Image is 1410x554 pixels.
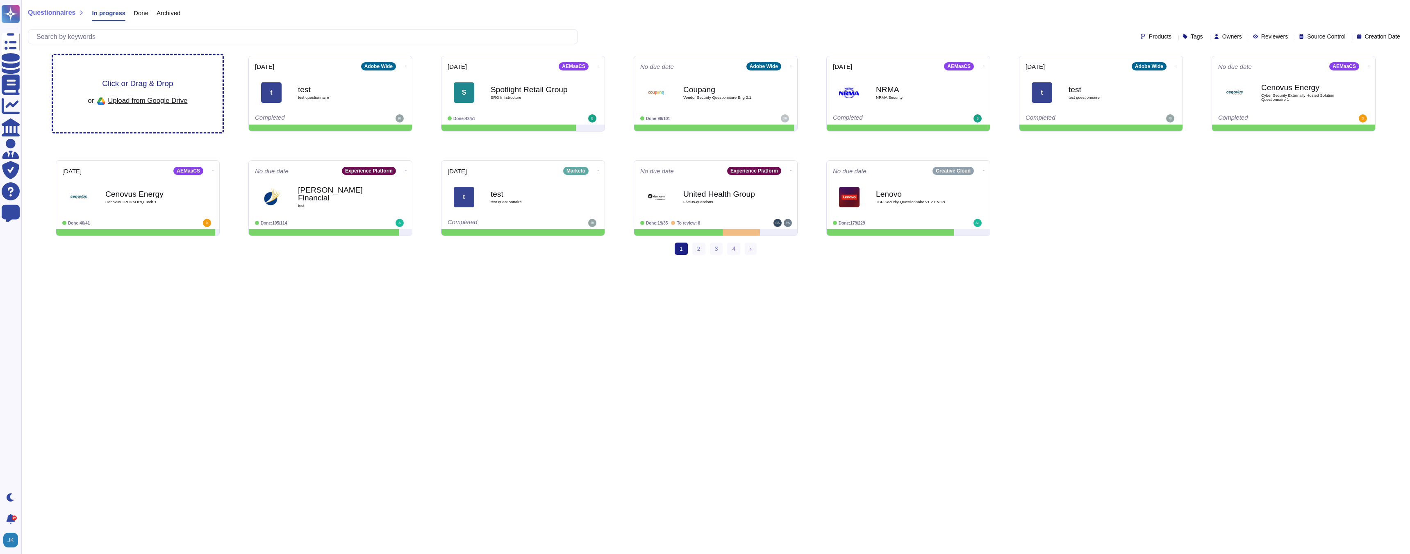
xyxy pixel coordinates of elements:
[588,219,596,227] img: user
[1329,62,1359,70] div: AEMaaCS
[1026,114,1126,123] div: Completed
[454,187,474,207] div: t
[134,10,148,16] span: Done
[839,82,860,103] img: Logo
[727,167,781,175] div: Experience Platform
[640,168,674,174] span: No due date
[448,64,467,70] span: [DATE]
[1307,34,1345,39] span: Source Control
[675,243,688,255] span: 1
[876,200,958,204] span: TSP Security Questionnaire v1.2 ENCN
[261,187,282,207] img: Logo
[1132,62,1167,70] div: Adobe Wide
[453,116,475,121] span: Done: 42/51
[3,533,18,547] img: user
[1069,86,1151,93] b: test
[646,221,668,225] span: Done: 19/35
[298,204,380,208] span: test
[839,221,865,225] span: Done: 179/229
[342,167,396,175] div: Experience Platform
[2,531,24,549] button: user
[454,82,474,103] div: S
[255,114,355,123] div: Completed
[28,9,75,16] span: Questionnaires
[876,95,958,100] span: NRMA Security
[261,82,282,103] div: t
[105,200,187,204] span: Cenovus TPCRM IRQ Tech 1
[1218,64,1252,70] span: No due date
[92,10,125,16] span: In progress
[1026,64,1045,70] span: [DATE]
[646,187,667,207] img: Logo
[298,95,380,100] span: test questionnaire
[1261,34,1288,39] span: Reviewers
[1149,34,1171,39] span: Products
[298,186,380,202] b: [PERSON_NAME] Financial
[683,190,765,198] b: United Health Group
[833,168,866,174] span: No due date
[973,219,982,227] img: user
[1365,34,1400,39] span: Creation Date
[448,219,548,227] div: Completed
[88,94,188,108] div: or
[683,95,765,100] span: Vendor Security Questionnaire Eng 2.1
[94,94,108,108] img: google drive
[102,79,173,87] span: Click or Drag & Drop
[746,62,781,70] div: Adobe Wide
[32,30,578,44] input: Search by keywords
[1222,34,1242,39] span: Owners
[105,190,187,198] b: Cenovus Energy
[876,190,958,198] b: Lenovo
[833,64,852,70] span: [DATE]
[1261,93,1343,101] span: Cyber Security Externally Hosted Solution Questionnaire 1
[173,167,203,175] div: AEMaaCS
[559,62,589,70] div: AEMaaCS
[876,86,958,93] b: NRMA
[1032,82,1052,103] div: t
[784,219,792,227] img: user
[157,10,180,16] span: Archived
[1261,84,1343,91] b: Cenovus Energy
[108,97,187,104] span: Upload from Google Drive
[727,243,740,255] a: 4
[973,114,982,123] img: user
[1191,34,1203,39] span: Tags
[692,243,705,255] a: 2
[68,221,90,225] span: Done: 40/41
[12,515,17,520] div: 9+
[68,187,89,207] img: Logo
[261,221,287,225] span: Done: 105/114
[683,200,765,204] span: Five9s-questions
[255,64,274,70] span: [DATE]
[255,168,289,174] span: No due date
[361,62,396,70] div: Adobe Wide
[588,114,596,123] img: user
[677,221,700,225] span: To review: 8
[1224,82,1245,103] img: Logo
[491,190,573,198] b: test
[646,82,667,103] img: Logo
[646,116,670,121] span: Done: 99/101
[203,219,211,227] img: user
[396,219,404,227] img: user
[491,200,573,204] span: test questionnaire
[1069,95,1151,100] span: test questionnaire
[1359,114,1367,123] img: user
[710,243,723,255] a: 3
[750,245,752,252] span: ›
[944,62,974,70] div: AEMaaCS
[62,168,82,174] span: [DATE]
[1218,114,1319,123] div: Completed
[640,64,674,70] span: No due date
[932,167,974,175] div: Creative Cloud
[298,86,380,93] b: test
[491,86,573,93] b: Spotlight Retail Group
[839,187,860,207] img: Logo
[683,86,765,93] b: Coupang
[1166,114,1174,123] img: user
[491,95,573,100] span: SRG Infrstructure
[773,219,782,227] img: user
[396,114,404,123] img: user
[781,114,789,123] img: user
[833,114,933,123] div: Completed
